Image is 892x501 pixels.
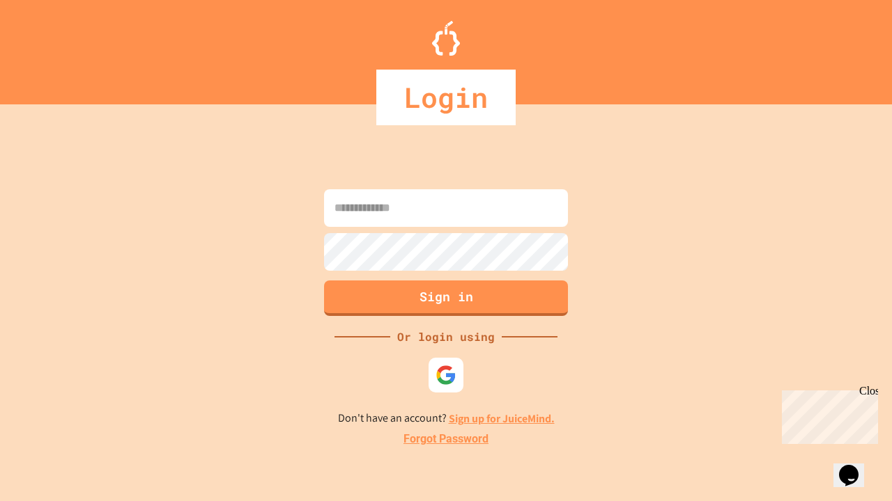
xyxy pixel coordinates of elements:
p: Don't have an account? [338,410,555,427]
a: Forgot Password [403,431,489,447]
a: Sign up for JuiceMind. [449,411,555,426]
div: Login [376,70,516,125]
div: Chat with us now!Close [6,6,96,88]
iframe: chat widget [833,445,878,487]
iframe: chat widget [776,385,878,444]
img: google-icon.svg [436,365,456,385]
button: Sign in [324,280,568,316]
div: Or login using [390,328,502,345]
img: Logo.svg [432,21,460,56]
